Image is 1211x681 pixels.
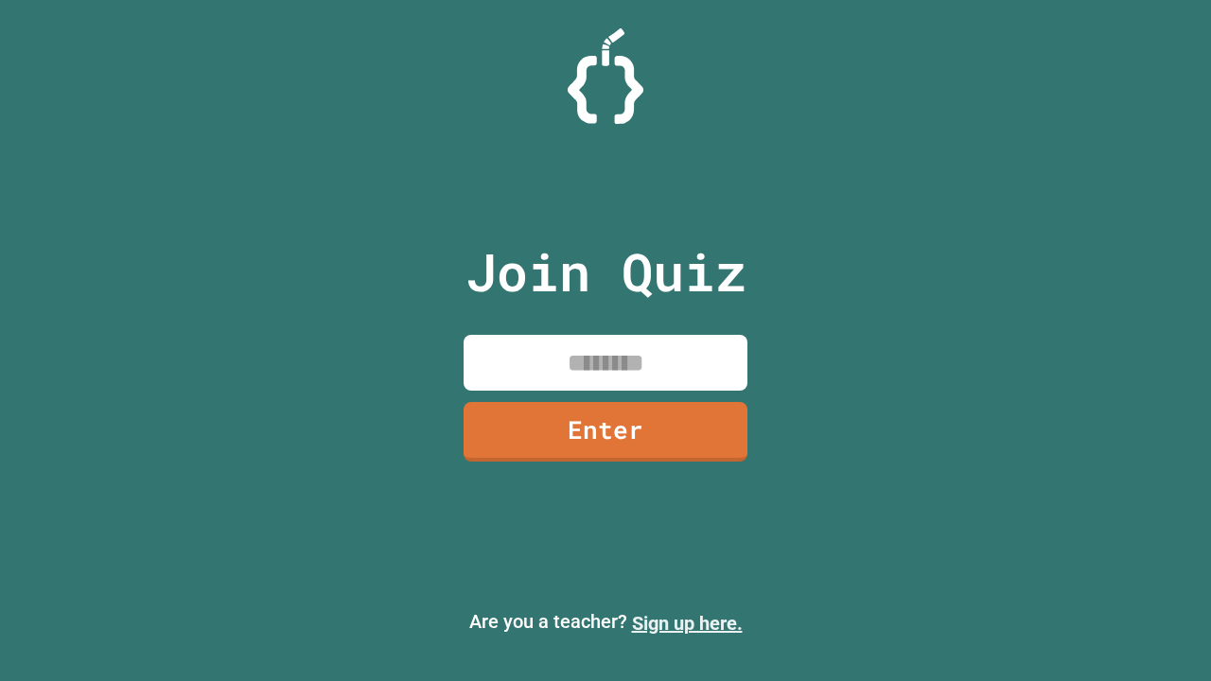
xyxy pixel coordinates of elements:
a: Enter [464,402,747,462]
p: Are you a teacher? [15,607,1196,637]
iframe: chat widget [1054,523,1192,603]
p: Join Quiz [465,233,746,311]
img: Logo.svg [568,28,643,124]
iframe: chat widget [1132,605,1192,662]
a: Sign up here. [632,612,743,635]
